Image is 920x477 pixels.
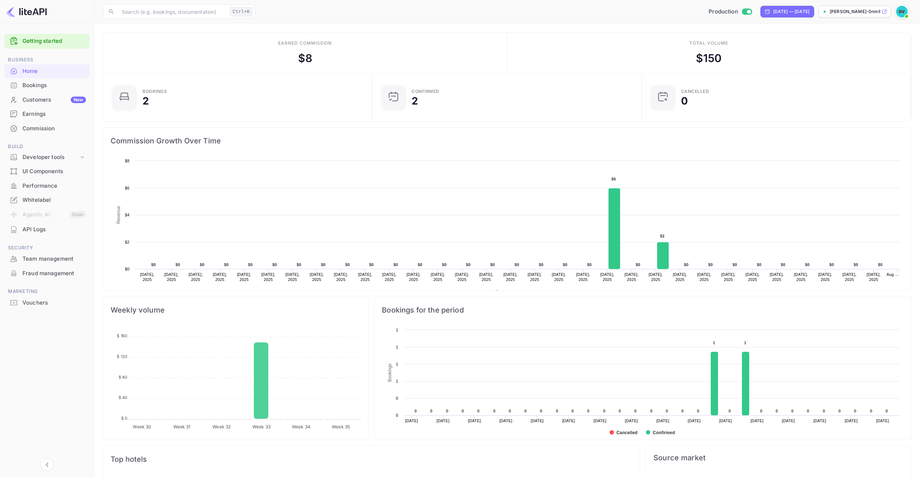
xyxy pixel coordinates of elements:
[4,56,90,64] span: Business
[4,179,90,193] div: Performance
[143,96,149,106] div: 2
[887,272,899,277] text: Aug …
[387,363,392,382] text: Bookings
[176,262,180,267] text: $0
[673,272,687,282] text: [DATE], 2025
[292,424,310,429] tspan: Week 34
[502,290,520,295] text: Revenue
[22,81,86,90] div: Bookings
[660,234,665,238] text: $2
[111,135,904,147] span: Commission Growth Over Time
[823,409,825,413] text: 0
[125,267,129,271] text: $0
[760,6,814,17] div: Click to change the date range period
[22,153,79,162] div: Developer tools
[594,419,607,423] text: [DATE]
[119,395,128,400] tspan: $ 40
[624,272,639,282] text: [DATE], 2025
[369,262,374,267] text: $0
[248,262,253,267] text: $0
[396,345,398,349] text: 1
[321,262,326,267] text: $0
[4,296,90,310] div: Vouchers
[4,34,90,49] div: Getting started
[540,409,542,413] text: 0
[412,89,440,94] div: Confirmed
[200,262,205,267] text: $0
[4,223,90,237] div: API Logs
[117,4,227,19] input: Search (e.g. bookings, documentation)
[396,328,398,332] text: 1
[515,262,519,267] text: $0
[22,182,86,190] div: Performance
[587,262,592,267] text: $0
[133,424,151,429] tspan: Week 30
[845,419,858,423] text: [DATE]
[878,262,883,267] text: $0
[653,430,675,435] text: Confirmed
[490,262,495,267] text: $0
[412,96,418,106] div: 2
[396,379,398,383] text: 1
[813,419,826,423] text: [DATE]
[696,50,722,66] div: $ 150
[528,272,542,282] text: [DATE], 2025
[140,272,154,282] text: [DATE], 2025
[125,186,129,190] text: $6
[776,409,778,413] text: 0
[418,262,422,267] text: $0
[760,409,762,413] text: 0
[603,409,605,413] text: 0
[22,196,86,204] div: Whitelabel
[310,272,324,282] text: [DATE], 2025
[4,107,90,121] a: Earnings
[782,419,795,423] text: [DATE]
[697,409,699,413] text: 0
[818,272,832,282] text: [DATE], 2025
[563,262,568,267] text: $0
[22,37,86,45] a: Getting started
[396,413,398,417] text: 0
[681,409,684,413] text: 0
[650,409,652,413] text: 0
[576,272,590,282] text: [DATE], 2025
[649,272,663,282] text: [DATE], 2025
[442,262,447,267] text: $0
[121,416,127,421] tspan: $ 0
[688,419,701,423] text: [DATE]
[477,409,479,413] text: 0
[713,341,715,345] text: 1
[706,8,755,16] div: Switch to Sandbox mode
[22,255,86,263] div: Team management
[838,409,841,413] text: 0
[143,89,167,94] div: Bookings
[462,409,464,413] text: 0
[4,288,90,295] span: Marketing
[524,409,527,413] text: 0
[111,453,632,465] span: Top hotels
[22,225,86,234] div: API Logs
[466,262,471,267] text: $0
[334,272,348,282] text: [DATE], 2025
[455,272,469,282] text: [DATE], 2025
[531,419,544,423] text: [DATE]
[4,252,90,265] a: Team management
[781,262,785,267] text: $0
[681,89,709,94] div: CANCELLED
[876,419,889,423] text: [DATE]
[773,8,809,15] div: [DATE] — [DATE]
[493,409,495,413] text: 0
[22,96,86,104] div: Customers
[6,6,47,17] img: LiteAPI logo
[886,409,888,413] text: 0
[733,262,737,267] text: $0
[4,107,90,121] div: Earnings
[71,97,86,103] div: New
[552,272,566,282] text: [DATE], 2025
[4,64,90,78] div: Home
[125,159,129,163] text: $8
[468,419,481,423] text: [DATE]
[870,409,872,413] text: 0
[830,8,880,15] p: [PERSON_NAME]-0nmll....
[634,409,636,413] text: 0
